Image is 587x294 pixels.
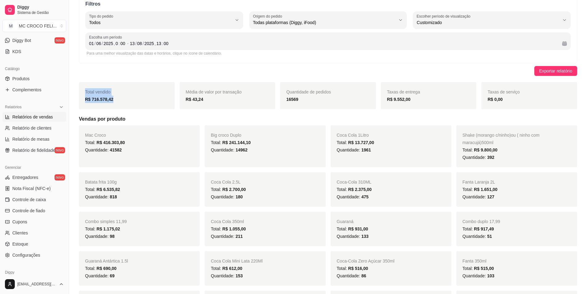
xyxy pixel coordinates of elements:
[539,68,572,74] span: Exportar relatório
[110,273,115,278] span: 69
[163,40,169,47] div: minuto, Data final,
[211,194,243,199] span: Quantidade:
[337,194,369,199] span: Quantidade:
[96,40,102,47] div: mês, Data inicial,
[361,273,366,278] span: 86
[337,259,395,263] span: Coca-Cola Zero Açúcar 350ml
[156,40,162,47] div: hora, Data final,
[110,234,115,239] span: 98
[2,112,66,122] a: Relatórios de vendas
[12,136,50,142] span: Relatório de mesas
[85,133,106,138] span: Mac Croco
[560,39,569,48] button: Calendário
[337,266,368,271] span: Total:
[142,40,145,47] div: /
[85,147,122,152] span: Quantidade:
[89,14,115,19] label: Tipo do pedido
[235,273,243,278] span: 153
[135,40,137,47] div: /
[2,74,66,84] a: Produtos
[85,194,117,199] span: Quantidade:
[186,97,203,102] strong: R$ 43,24
[85,234,115,239] span: Quantidade:
[463,226,494,231] span: Total:
[337,140,374,145] span: Total:
[2,85,66,95] a: Complementos
[12,37,31,43] span: Diggy Bot
[337,147,371,152] span: Quantidade:
[487,194,494,199] span: 127
[463,266,494,271] span: Total:
[211,273,243,278] span: Quantidade:
[113,40,116,47] div: ,
[487,155,494,160] span: 392
[235,234,243,239] span: 211
[337,226,368,231] span: Total:
[5,105,22,110] span: Relatórios
[12,48,21,55] span: KDS
[348,266,368,271] span: R$ 516,00
[387,89,420,94] span: Taxas de entrega
[463,155,495,160] span: Quantidade:
[361,194,369,199] span: 475
[12,185,51,192] span: Nota Fiscal (NFC-e)
[85,89,111,94] span: Total vendido
[474,147,497,152] span: R$ 9.800,00
[12,76,30,82] span: Produtos
[2,2,66,17] a: DiggySistema de Gestão
[2,64,66,74] div: Catálogo
[211,147,247,152] span: Quantidade:
[253,14,284,19] label: Origem do pedido
[85,11,243,29] button: Tipo do pedidoTodos
[463,133,540,145] span: Shake (morango c/ninho)ou ( ninho com maracujá)500ml
[463,234,492,239] span: Quantidade:
[89,19,232,26] span: Todos
[137,40,143,47] div: mês, Data final,
[186,89,242,94] span: Média de valor por transação
[337,273,366,278] span: Quantidade:
[85,273,115,278] span: Quantidade:
[463,273,495,278] span: Quantidade:
[2,47,66,56] a: KDS
[463,147,498,152] span: Total:
[12,87,41,93] span: Complementos
[110,194,117,199] span: 818
[2,134,66,144] a: Relatório de mesas
[2,184,66,193] a: Nota Fiscal (NFC-e)
[120,40,126,47] div: minuto, Data inicial,
[12,174,38,180] span: Entregadores
[110,147,122,152] span: 41582
[12,125,51,131] span: Relatório de clientes
[129,40,136,47] div: dia, Data final,
[249,11,407,29] button: Origem do pedidoTodas plataformas (Diggy, iFood)
[2,267,66,277] div: Diggy
[19,23,57,29] div: MC CROCO FELI ...
[253,19,396,26] span: Todas plataformas (Diggy, iFood)
[463,194,495,199] span: Quantidade:
[12,197,46,203] span: Controle de caixa
[94,40,96,47] div: /
[101,40,104,47] div: /
[12,230,28,236] span: Clientes
[417,19,560,26] span: Customizado
[85,97,113,102] strong: R$ 716.578,42
[211,219,244,224] span: Coca Cola 350ml
[154,40,157,47] div: ,
[487,89,520,94] span: Taxas de serviço
[348,140,374,145] span: R$ 13.727,00
[211,234,243,239] span: Quantidade:
[12,147,55,153] span: Relatório de fidelidade
[2,145,66,155] a: Relatório de fidelidadenovo
[534,66,577,76] button: Exportar relatório
[115,40,119,47] div: hora, Data inicial,
[235,147,247,152] span: 14962
[474,187,497,192] span: R$ 1.651,00
[96,140,125,145] span: R$ 416.303,80
[222,266,243,271] span: R$ 612,00
[337,180,372,184] span: Coca-Cola 310ML
[17,10,64,15] span: Sistema de Gestão
[463,187,498,192] span: Total:
[144,40,155,47] div: ano, Data final,
[2,206,66,216] a: Controle de fiado
[361,234,369,239] span: 133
